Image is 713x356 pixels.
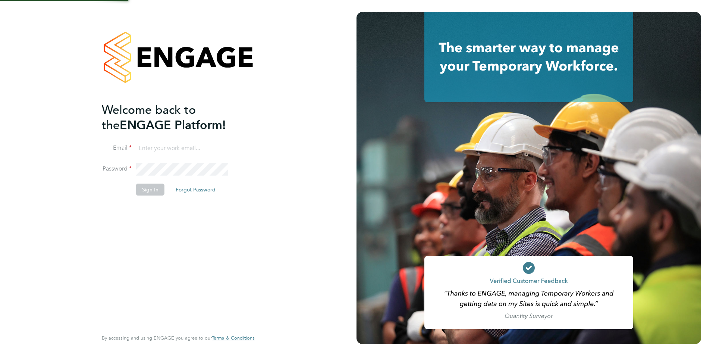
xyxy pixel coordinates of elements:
span: Terms & Conditions [212,335,255,341]
button: Sign In [136,184,164,196]
span: By accessing and using ENGAGE you agree to our [102,335,255,341]
label: Password [102,165,132,173]
input: Enter your work email... [136,142,228,155]
h2: ENGAGE Platform! [102,102,247,133]
button: Forgot Password [170,184,222,196]
span: Welcome back to the [102,103,196,132]
label: Email [102,144,132,152]
a: Terms & Conditions [212,335,255,341]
